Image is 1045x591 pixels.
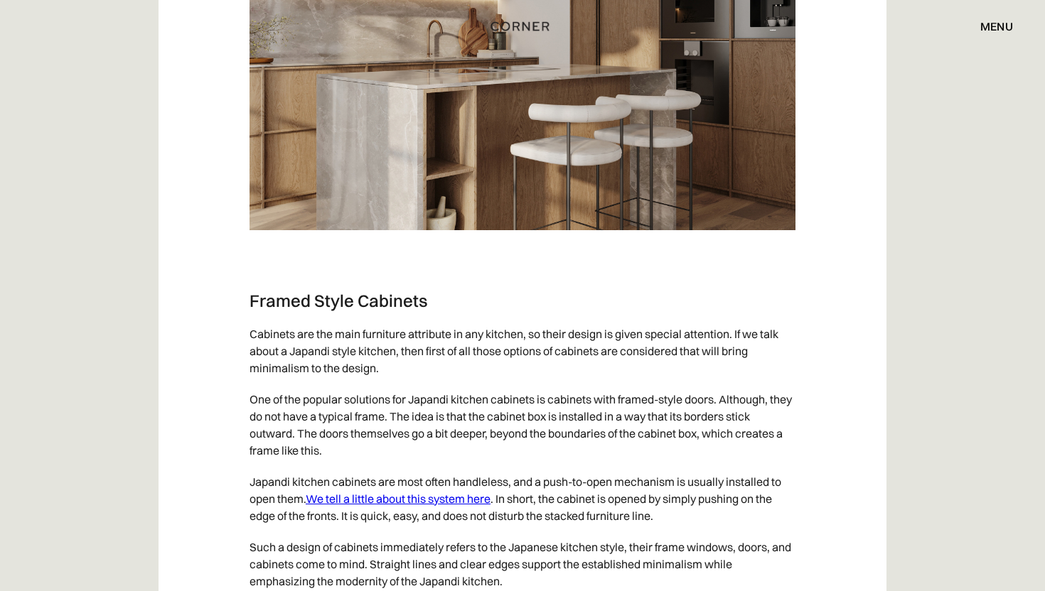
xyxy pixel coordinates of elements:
[250,318,795,384] p: Cabinets are the main furniture attribute in any kitchen, so their design is given special attent...
[980,21,1013,32] div: menu
[250,466,795,531] p: Japandi kitchen cabinets are most often handleless, and a push-to-open mechanism is usually insta...
[478,17,567,36] a: home
[306,492,491,506] a: We tell a little about this system here
[250,244,795,276] p: ‍
[250,384,795,466] p: One of the popular solutions for Japandi kitchen cabinets is cabinets with framed-style doors. Al...
[250,290,795,311] h3: Framed Style Cabinets
[966,14,1013,38] div: menu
